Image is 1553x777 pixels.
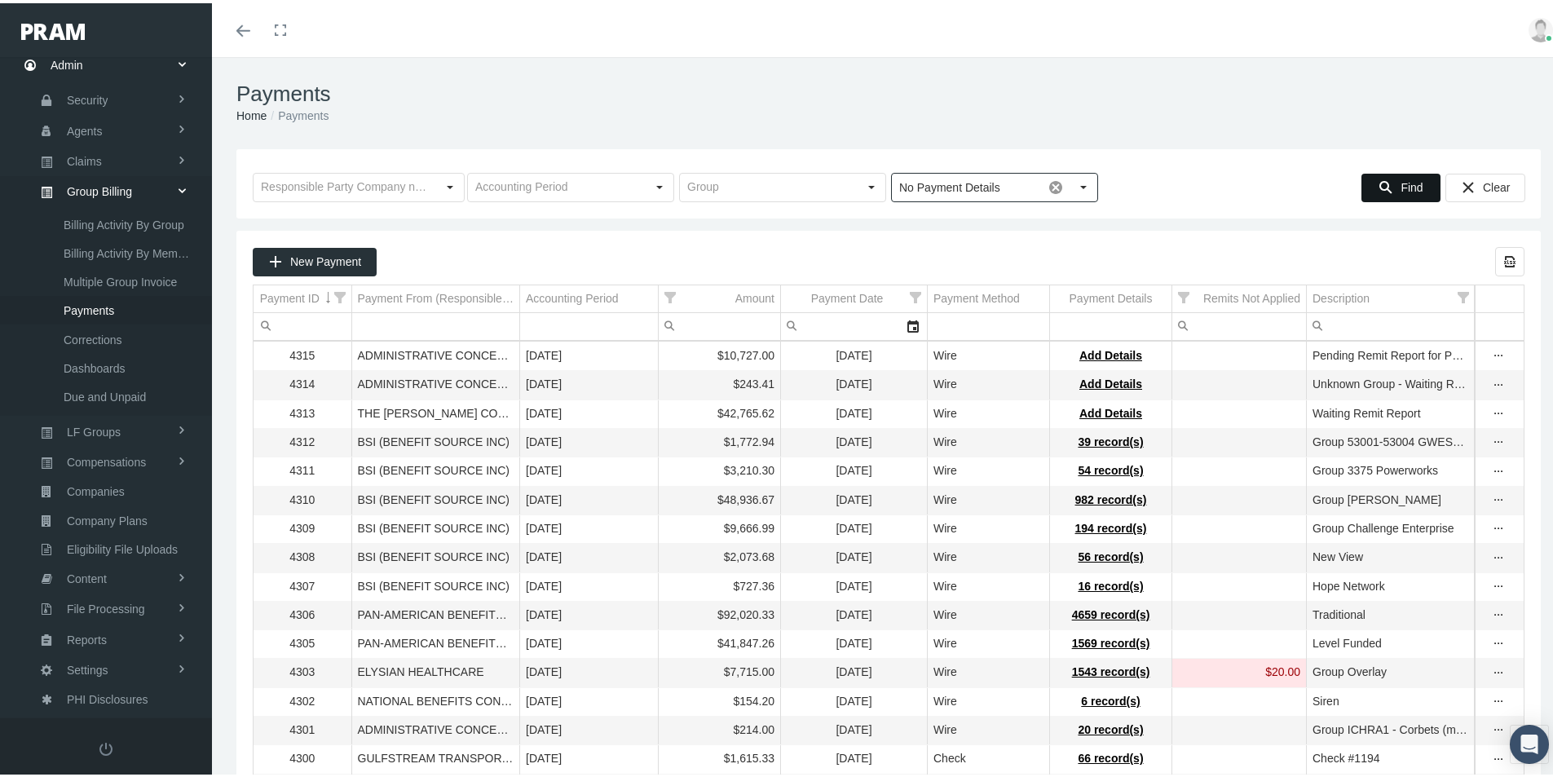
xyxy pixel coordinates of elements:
td: [DATE] [781,541,928,569]
div: Show Payment actions [1485,691,1511,707]
div: $214.00 [664,719,774,735]
td: Wire [928,511,1050,540]
div: Select [858,170,885,198]
td: [DATE] [520,684,659,713]
td: [DATE] [520,339,659,368]
div: Show Payment actions [1485,373,1511,390]
td: GULFSTREAM TRANSPORT ASSOC [351,742,520,770]
td: 4302 [254,684,351,713]
span: Group Billing [67,174,132,202]
td: Column Amount [659,282,781,310]
td: Filter cell [254,310,351,338]
td: [DATE] [781,598,928,626]
td: [DATE] [781,339,928,368]
td: [DATE] [520,454,659,483]
td: [DATE] [520,511,659,540]
td: BSI (BENEFIT SOURCE INC) [351,569,520,598]
div: Show Payment actions [1485,546,1511,563]
input: Filter cell [659,310,780,337]
span: Billing Activity By Group [64,208,184,236]
span: 56 record(s) [1078,547,1143,560]
span: Settings [67,653,108,681]
td: New View [1307,541,1476,569]
div: $42,765.62 [664,403,774,418]
div: more [1485,489,1511,505]
td: ADMINISTRATIVE CONCEPTS INC (ACI) [351,339,520,368]
span: Payments [64,294,114,321]
td: [DATE] [781,627,928,656]
img: PRAM_20_x_78.png [21,20,85,37]
td: Group 53001-53004 GWESMV [1307,426,1476,454]
td: Wire [928,426,1050,454]
td: [DATE] [781,742,928,770]
td: [DATE] [781,569,928,598]
div: more [1485,345,1511,361]
td: ADMINISTRATIVE CONCEPTS INC (ACI) [351,713,520,742]
td: 4306 [254,598,351,626]
td: Wire [928,627,1050,656]
td: 4314 [254,368,351,396]
td: Group [PERSON_NAME] [1307,483,1476,511]
span: Companies [67,475,125,502]
div: $3,210.30 [664,460,774,475]
td: Column Payment Date [781,282,928,310]
div: Description [1313,288,1370,303]
td: 4309 [254,511,351,540]
li: Payments [267,104,329,121]
span: 4659 record(s) [1072,605,1150,618]
div: $41,847.26 [664,633,774,648]
td: 4311 [254,454,351,483]
div: Show Payment actions [1485,431,1511,448]
td: BSI (BENEFIT SOURCE INC) [351,511,520,540]
div: $243.41 [664,373,774,389]
span: Compensations [67,445,146,473]
h1: Payments [236,78,1541,104]
td: 4308 [254,541,351,569]
div: Show Payment actions [1485,518,1511,534]
td: Filter cell [1172,310,1307,338]
div: $2,073.68 [664,546,774,562]
div: Show Payment actions [1485,633,1511,649]
span: File Processing [67,592,145,620]
div: Show Payment actions [1485,748,1511,764]
input: Filter cell [254,310,351,337]
span: Add Details [1079,346,1142,359]
div: Show Payment actions [1485,576,1511,592]
td: PAN-AMERICAN BENEFITS SOLUTIONS INC [351,627,520,656]
td: 4300 [254,742,351,770]
div: more [1485,518,1511,534]
div: $1,615.33 [664,748,774,763]
td: Column Payment Method [928,282,1050,310]
div: more [1485,719,1511,735]
td: [DATE] [520,598,659,626]
span: 39 record(s) [1078,432,1143,445]
td: [DATE] [781,396,928,425]
div: Clear [1445,170,1525,199]
span: Content [67,562,107,589]
div: $1,772.94 [664,431,774,447]
td: Wire [928,368,1050,396]
div: Select [1070,170,1097,198]
div: Accounting Period [526,288,619,303]
td: Check [928,742,1050,770]
div: Select [899,310,927,337]
td: BSI (BENEFIT SOURCE INC) [351,483,520,511]
td: Filter cell [1307,310,1476,338]
td: Level Funded [1307,627,1476,656]
div: $154.20 [664,691,774,706]
span: Show filter options for column 'Payment Date' [910,289,921,300]
td: Filter cell [659,310,781,338]
td: PAN-AMERICAN BENEFITS SOLUTIONS INC [351,598,520,626]
div: more [1485,403,1511,419]
div: $727.36 [664,576,774,591]
td: 4313 [254,396,351,425]
span: 66 record(s) [1078,748,1143,762]
td: Column Payment Details [1050,282,1172,310]
span: Reports [67,623,107,651]
td: 4315 [254,339,351,368]
td: Hope Network [1307,569,1476,598]
td: [DATE] [520,656,659,684]
span: 1543 record(s) [1072,662,1150,675]
td: [DATE] [520,396,659,425]
span: Find [1401,178,1423,191]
